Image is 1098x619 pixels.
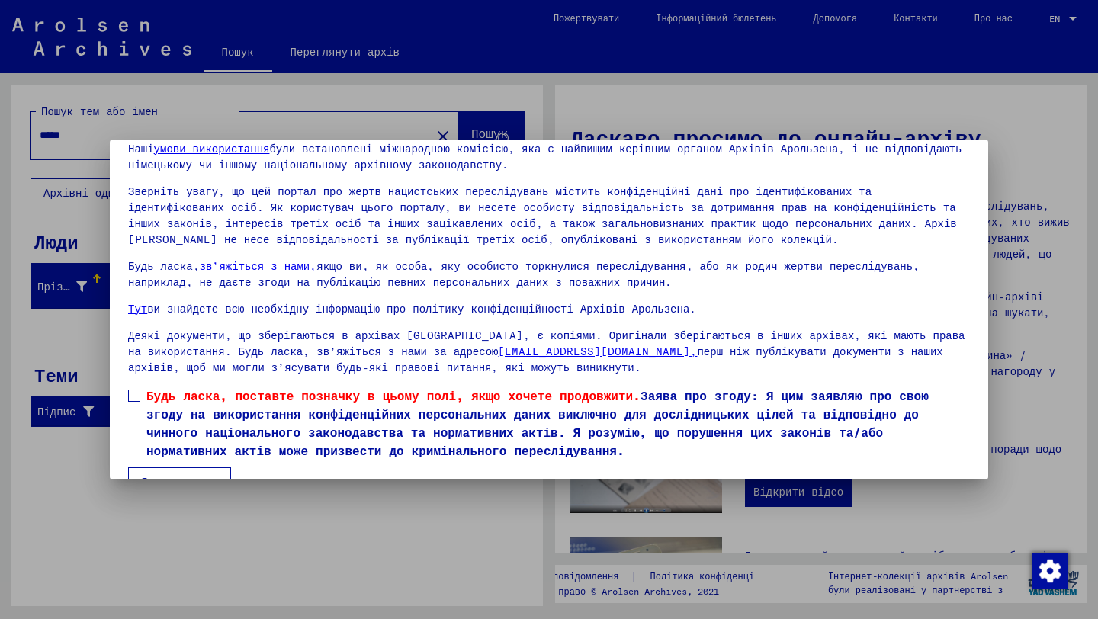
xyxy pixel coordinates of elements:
[128,142,962,172] font: були встановлені міжнародною комісією, яка є найвищим керівним органом Архівів Арользена, і не ві...
[128,259,920,289] font: якщо ви, як особа, яку особисто торкнулися переслідування, або як родич жертви переслідувань, нап...
[1031,552,1067,589] div: Зміна згоди
[128,184,957,246] font: Зверніть увагу, що цей портал про жертв нацистських переслідувань містить конфіденційні дані про ...
[200,259,317,273] a: зв’яжіться з нами,
[154,142,270,156] a: умови використання
[498,345,697,358] a: [EMAIL_ADDRESS][DOMAIN_NAME],
[146,388,929,458] font: Заява про згоду: Я цим заявляю про свою згоду на використання конфіденційних персональних даних в...
[128,329,965,358] font: Деякі документи, що зберігаються в архівах [GEOGRAPHIC_DATA], є копіями. Оригінали зберігаються в...
[128,302,147,316] a: Тут
[128,467,231,496] button: Я погоджуюся
[141,475,218,489] font: Я погоджуюся
[128,142,154,156] font: Наші
[128,345,943,374] font: перш ніж публікувати документи з наших архівів, щоб ми могли з’ясувати будь-які правові питання, ...
[146,388,640,403] font: Будь ласка, поставте позначку в цьому полі, якщо хочете продовжити.
[128,259,200,273] font: Будь ласка,
[1032,553,1068,589] img: Зміна згоди
[147,302,696,316] font: ви знайдете всю необхідну інформацію про політику конфіденційності Архівів Арользена.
